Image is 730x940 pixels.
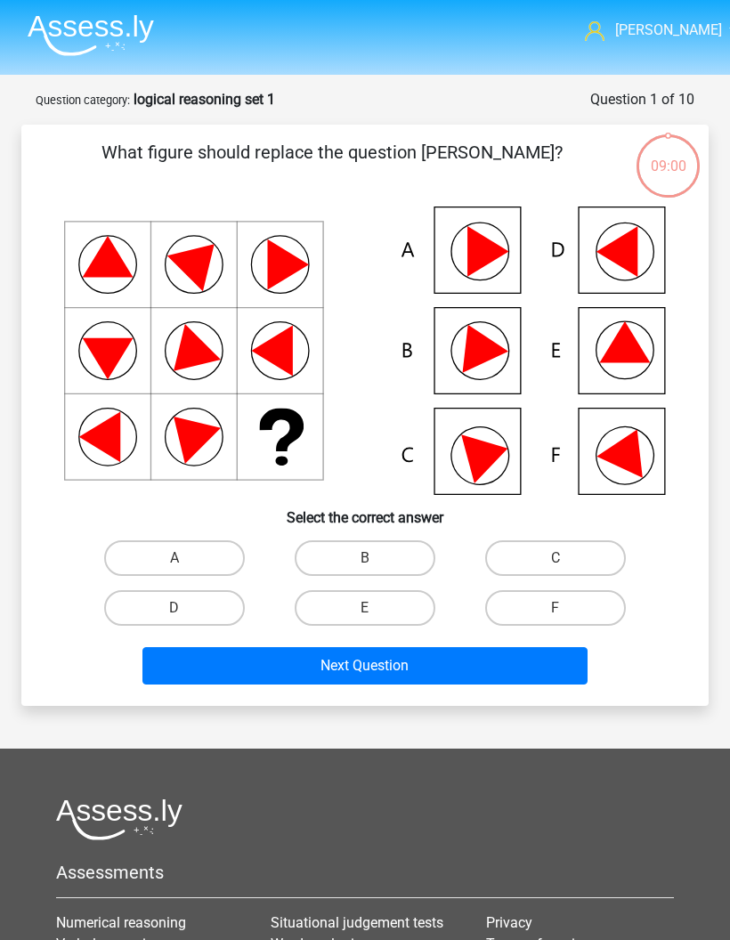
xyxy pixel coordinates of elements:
div: Question 1 of 10 [590,89,694,110]
img: Assessly [28,14,154,56]
h5: Assessments [56,862,674,883]
small: Question category: [36,93,130,107]
span: [PERSON_NAME] [615,21,722,38]
img: Assessly logo [56,798,182,840]
button: Next Question [142,647,588,685]
strong: logical reasoning set 1 [134,91,275,108]
a: Privacy [486,914,532,931]
h6: Select the correct answer [50,495,680,526]
label: D [104,590,245,626]
label: A [104,540,245,576]
label: E [295,590,435,626]
p: What figure should replace the question [PERSON_NAME]? [50,139,613,192]
a: [PERSON_NAME] [585,20,717,41]
label: F [485,590,626,626]
a: Numerical reasoning [56,914,186,931]
label: C [485,540,626,576]
label: B [295,540,435,576]
div: 09:00 [635,133,702,177]
a: Situational judgement tests [271,914,443,931]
